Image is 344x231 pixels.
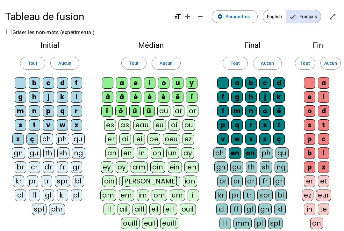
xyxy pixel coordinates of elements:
div: â [116,91,127,103]
button: Aucun [50,57,79,70]
div: an [105,147,119,159]
div: i [144,77,155,89]
div: î [186,91,197,103]
div: th [43,147,55,159]
button: Aucun [320,57,341,70]
h2: Final [213,41,292,49]
div: u [172,77,183,89]
div: im [137,190,149,201]
div: oy [116,161,128,173]
div: tr [243,190,255,201]
div: ain [150,161,165,173]
div: es [104,119,116,131]
div: s [304,119,315,131]
div: ô [115,105,127,117]
div: pr [27,175,38,187]
label: Griser les non-mots (expérimental) [5,29,95,35]
div: phr [49,204,65,215]
div: s [259,119,271,131]
div: é [144,91,155,103]
div: ç [26,133,38,145]
div: j [259,91,271,103]
div: et [318,175,329,187]
div: f [71,77,82,89]
div: ll [219,218,231,229]
div: um [170,190,185,201]
div: bl [73,175,84,187]
div: on [244,147,257,159]
div: ph [56,133,69,145]
div: [PERSON_NAME] [119,175,180,187]
span: Tout [28,59,37,67]
div: q [231,119,243,131]
div: x [318,161,329,173]
div: gl [244,204,256,215]
div: spl [268,218,283,229]
div: n [29,105,40,117]
div: oe [147,133,160,145]
span: Aucun [261,59,274,67]
div: ar [173,105,184,117]
div: d [57,77,68,89]
button: Tout [20,57,45,70]
div: o [259,105,271,117]
div: p [217,119,229,131]
div: sh [57,147,69,159]
span: Aucun [160,59,172,67]
div: cl [15,190,26,201]
button: Augmenter la taille de la police [181,10,194,23]
div: ou [183,119,195,131]
div: as [118,119,131,131]
div: n [245,105,257,117]
div: z [12,133,24,145]
div: m [231,105,243,117]
div: g [15,91,26,103]
div: gn [258,204,272,215]
div: ez [302,190,313,201]
mat-icon: settings [217,14,223,19]
div: ch [40,133,53,145]
div: cr [29,161,40,173]
div: eur [316,190,331,201]
div: c [318,133,329,145]
div: é [273,105,285,117]
div: a [318,77,329,89]
div: mm [233,218,252,229]
div: o [158,77,169,89]
div: oin [102,175,117,187]
div: gl [43,190,54,201]
div: l [71,91,82,103]
button: Paramètres [212,10,258,23]
div: br [217,175,229,187]
div: ë [172,91,183,103]
div: c [43,77,54,89]
div: ph [260,147,273,159]
div: am [100,190,116,201]
button: Entrer en plein écran [326,10,339,23]
div: pl [254,218,266,229]
div: fr [57,161,68,173]
div: o [304,105,315,117]
div: r [245,119,257,131]
div: te [318,204,329,215]
div: au [157,105,170,117]
div: e [304,91,315,103]
div: y [186,77,197,89]
mat-icon: open_in_full [329,13,336,20]
button: Diminuer la taille de la police [194,10,207,23]
div: sh [260,161,272,173]
span: English [263,10,286,23]
div: ng [275,161,288,173]
div: ç [273,133,285,145]
div: aill [133,204,147,215]
div: w [231,133,243,145]
div: spr [55,175,70,187]
div: er [105,133,117,145]
div: x [71,119,82,131]
div: û [129,105,141,117]
div: ai [119,133,131,145]
div: in [304,204,315,215]
div: qu [276,147,289,159]
div: en [121,147,134,159]
div: t [273,119,285,131]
